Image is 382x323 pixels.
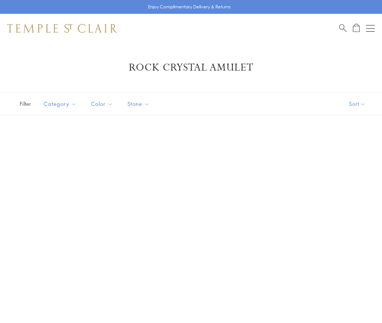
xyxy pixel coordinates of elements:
[87,99,118,108] span: Color
[7,24,117,33] img: Temple St. Clair
[366,24,375,33] button: Open navigation
[339,24,347,33] a: Search
[40,99,82,108] span: Category
[38,96,82,112] button: Category
[18,61,364,74] h1: Rock Crystal Amulet
[85,96,118,112] button: Color
[353,24,360,33] a: Open Shopping Bag
[124,99,155,108] span: Stone
[333,93,382,115] button: Show sort by
[122,96,155,112] button: Stone
[148,3,231,11] p: Enjoy Complimentary Delivery & Returns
